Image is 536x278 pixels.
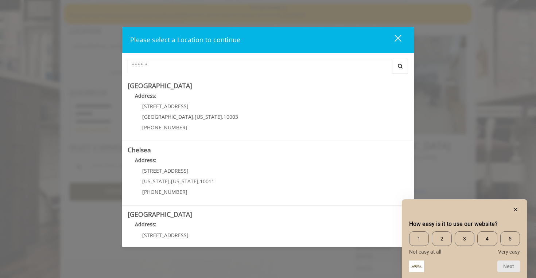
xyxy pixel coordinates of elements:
[498,249,520,255] span: Very easy
[128,59,392,73] input: Search Center
[200,242,214,249] span: 10011
[142,188,187,195] span: [PHONE_NUMBER]
[135,221,156,228] b: Address:
[142,113,193,120] span: [GEOGRAPHIC_DATA]
[222,113,224,120] span: ,
[409,249,441,255] span: Not easy at all
[511,205,520,214] button: Hide survey
[128,59,408,77] div: Center Select
[500,231,520,246] span: 5
[409,220,520,228] h2: How easy is it to use our website? Select an option from 1 to 5, with 1 being Not easy at all and...
[409,231,429,246] span: 1
[396,63,404,68] i: Search button
[409,205,520,272] div: How easy is it to use our website? Select an option from 1 to 5, with 1 being Not easy at all and...
[193,113,195,120] span: ,
[128,145,151,154] b: Chelsea
[130,35,240,44] span: Please select a Location to continue
[142,232,189,239] span: [STREET_ADDRESS]
[497,261,520,272] button: Next question
[477,231,497,246] span: 4
[142,242,170,249] span: [US_STATE]
[198,178,200,185] span: ,
[381,32,406,47] button: close dialog
[409,231,520,255] div: How easy is it to use our website? Select an option from 1 to 5, with 1 being Not easy at all and...
[195,113,222,120] span: [US_STATE]
[198,242,200,249] span: ,
[171,178,198,185] span: [US_STATE]
[142,103,189,110] span: [STREET_ADDRESS]
[128,210,192,219] b: [GEOGRAPHIC_DATA]
[171,242,198,249] span: [US_STATE]
[386,34,401,45] div: close dialog
[432,231,451,246] span: 2
[170,178,171,185] span: ,
[142,178,170,185] span: [US_STATE]
[200,178,214,185] span: 10011
[142,124,187,131] span: [PHONE_NUMBER]
[135,157,156,164] b: Address:
[135,92,156,99] b: Address:
[224,113,238,120] span: 10003
[170,242,171,249] span: ,
[142,167,189,174] span: [STREET_ADDRESS]
[128,81,192,90] b: [GEOGRAPHIC_DATA]
[455,231,474,246] span: 3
